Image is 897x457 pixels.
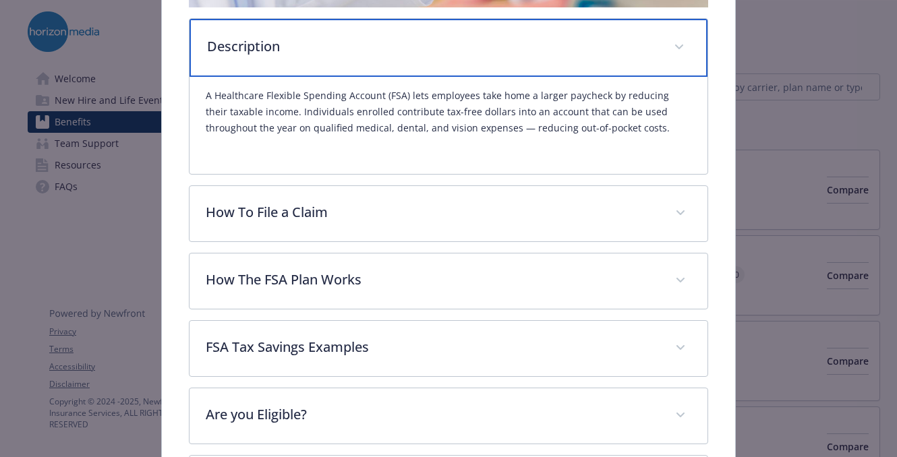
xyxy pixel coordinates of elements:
[206,88,691,136] p: A Healthcare Flexible Spending Account (FSA) lets employees take home a larger paycheck by reduci...
[206,337,658,357] p: FSA Tax Savings Examples
[190,186,707,241] div: How To File a Claim
[190,388,707,444] div: Are you Eligible?
[190,253,707,309] div: How The FSA Plan Works
[207,36,657,57] p: Description
[206,202,658,222] p: How To File a Claim
[190,321,707,376] div: FSA Tax Savings Examples
[190,77,707,174] div: Description
[206,270,658,290] p: How The FSA Plan Works
[206,404,658,425] p: Are you Eligible?
[190,19,707,77] div: Description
